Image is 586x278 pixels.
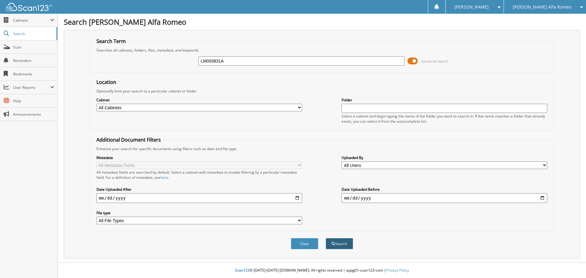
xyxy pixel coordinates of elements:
[13,112,54,117] span: Announcements
[93,38,129,45] legend: Search Term
[342,187,547,192] label: Date Uploaded Before
[161,175,168,180] a: here
[96,170,302,180] div: All metadata fields are searched by default. Select a cabinet with metadata to enable filtering b...
[96,193,302,203] input: start
[96,97,302,103] label: Cabinet
[342,97,547,103] label: Folder
[96,155,302,160] label: Metadata
[342,193,547,203] input: end
[6,3,52,11] img: scan123-logo-white.svg
[96,187,302,192] label: Date Uploaded After
[13,45,54,50] span: Scan
[13,31,53,36] span: Search
[93,79,119,85] legend: Location
[13,18,50,23] span: Cabinets
[291,238,318,249] button: Clear
[64,17,580,27] h1: Search [PERSON_NAME] Alfa Romeo
[93,48,551,53] div: Searches all cabinets, folders, files, metadata, and keywords
[13,98,54,103] span: Help
[13,71,54,77] span: Bookmarks
[96,210,302,215] label: File type
[235,268,250,273] span: Scan123
[13,58,54,63] span: Reminders
[555,249,586,278] iframe: Chat Widget
[58,263,586,278] div: © [DATE]-[DATE] [DOMAIN_NAME]. All rights reserved | appg01-scan123-com |
[326,238,353,249] button: Search
[13,85,50,90] span: User Reports
[421,59,448,63] span: Advanced Search
[454,5,489,9] span: [PERSON_NAME]
[513,5,571,9] span: [PERSON_NAME] Alfa Romeo
[342,114,547,124] div: Select a cabinet and begin typing the name of the folder you want to search in. If the name match...
[342,155,547,160] label: Uploaded By
[386,268,409,273] a: Privacy Policy
[93,88,551,94] div: Optionally limit your search to a particular cabinet or folder
[93,146,551,151] div: Enhance your search for specific documents using filters such as date and file type.
[93,136,164,143] legend: Additional Document Filters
